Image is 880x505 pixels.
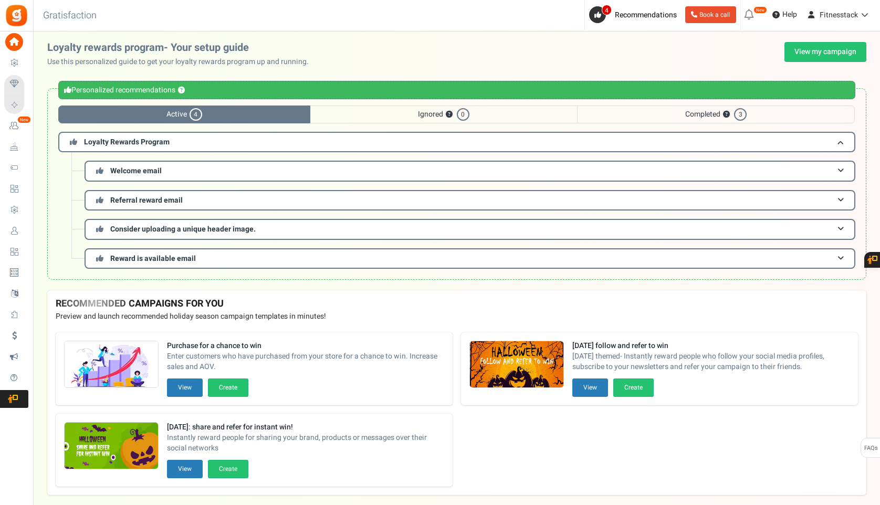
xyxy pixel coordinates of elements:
[47,42,317,54] h2: Loyalty rewards program- Your setup guide
[110,165,162,176] span: Welcome email
[84,136,170,148] span: Loyalty Rewards Program
[615,9,677,20] span: Recommendations
[613,378,654,397] button: Create
[208,460,248,478] button: Create
[5,4,28,27] img: Gratisfaction
[734,108,747,121] span: 3
[446,111,453,118] button: ?
[17,116,31,123] em: New
[167,460,203,478] button: View
[110,224,256,235] span: Consider uploading a unique header image.
[577,106,855,123] span: Completed
[820,9,858,20] span: Fitnesstack
[65,423,158,470] img: Recommended Campaigns
[178,87,185,94] button: ?
[167,422,444,433] strong: [DATE]: share and refer for instant win!
[47,57,317,67] p: Use this personalized guide to get your loyalty rewards program up and running.
[753,6,767,14] em: New
[723,111,730,118] button: ?
[167,378,203,397] button: View
[457,108,469,121] span: 0
[56,311,858,322] p: Preview and launch recommended holiday season campaign templates in minutes!
[4,117,28,135] a: New
[58,81,855,99] div: Personalized recommendations
[32,5,108,26] h3: Gratisfaction
[589,6,681,23] a: 4 Recommendations
[167,433,444,454] span: Instantly reward people for sharing your brand, products or messages over their social networks
[602,5,612,15] span: 4
[58,106,310,123] span: Active
[572,351,850,372] span: [DATE] themed- Instantly reward people who follow your social media profiles, subscribe to your n...
[780,9,797,20] span: Help
[768,6,801,23] a: Help
[685,6,736,23] a: Book a call
[190,108,202,121] span: 4
[65,341,158,388] img: Recommended Campaigns
[110,253,196,264] span: Reward is available email
[167,341,444,351] strong: Purchase for a chance to win
[572,378,608,397] button: View
[864,438,878,458] span: FAQs
[56,299,858,309] h4: RECOMMENDED CAMPAIGNS FOR YOU
[572,341,850,351] strong: [DATE] follow and refer to win
[167,351,444,372] span: Enter customers who have purchased from your store for a chance to win. Increase sales and AOV.
[470,341,563,388] img: Recommended Campaigns
[310,106,577,123] span: Ignored
[784,42,866,62] a: View my campaign
[208,378,248,397] button: Create
[110,195,183,206] span: Referral reward email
